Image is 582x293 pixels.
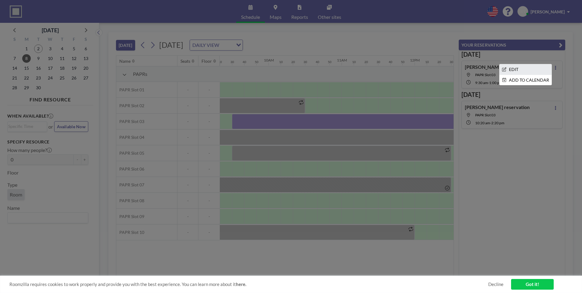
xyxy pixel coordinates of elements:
[511,279,554,290] a: Got it!
[236,281,246,287] a: here.
[500,64,552,75] li: EDIT
[488,281,503,287] a: Decline
[9,281,488,287] span: Roomzilla requires cookies to work properly and provide you with the best experience. You can lea...
[500,75,552,85] li: ADD TO CALENDAR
